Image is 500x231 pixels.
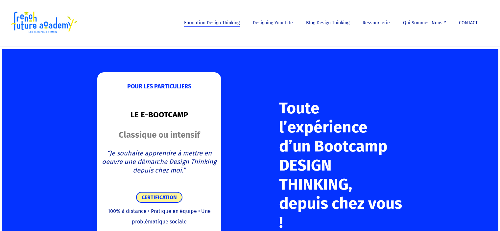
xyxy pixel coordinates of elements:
span: “Je souhaite apprendre à mettre en oeuvre une démarche Design Thinking depuis chez moi.” [102,149,216,174]
a: Formation Design Thinking [181,21,243,25]
span: Designing Your Life [253,20,293,26]
a: Ressourcerie [359,21,393,25]
span: Blog Design Thinking [306,20,349,26]
a: Blog Design Thinking [303,21,353,25]
span: Ressourcerie [363,20,390,26]
a: Qui sommes-nous ? [400,21,449,25]
span: LE E-BOOTCAMP [131,110,188,119]
strong: Classique ou intensif [119,130,200,140]
strong: POUR LES PARTICULIERS [127,83,191,90]
a: Designing Your Life [250,21,296,25]
span: 100% à distance • Pratique en équipe • Une problématique sociale [108,208,211,225]
span: CERTIFICATION [136,192,182,203]
span: Formation Design Thinking [184,20,240,26]
a: CONTACT [456,21,481,25]
span: CONTACT [459,20,478,26]
span: Qui sommes-nous ? [403,20,446,26]
img: French Future Academy [9,10,79,36]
